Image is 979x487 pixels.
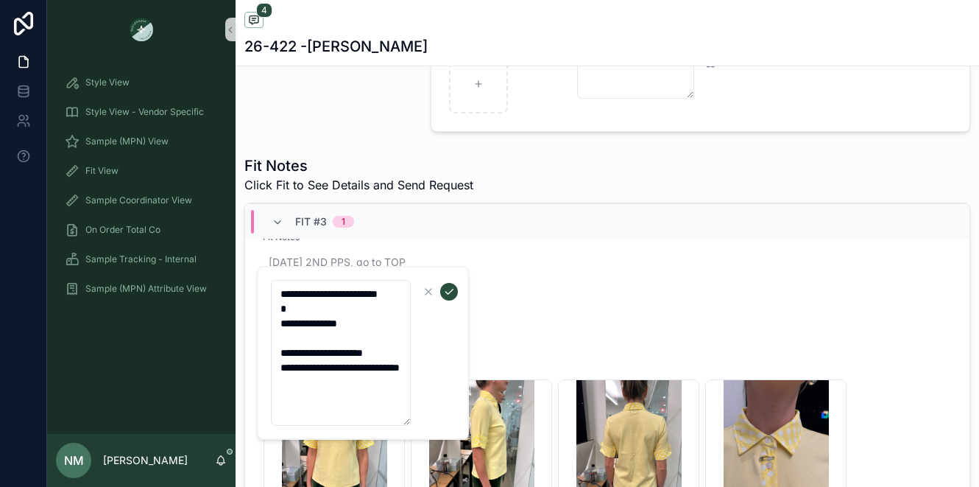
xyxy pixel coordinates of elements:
span: Style View [85,77,130,88]
a: Sample (MPN) Attribute View [56,276,227,302]
a: Style View - Vendor Specific [56,99,227,125]
h1: Fit Notes [244,155,473,176]
a: Fit View [56,158,227,184]
a: Sample (MPN) View [56,128,227,155]
span: Fit Photos [263,361,952,373]
span: Fit #3 [295,214,327,229]
span: Sample Coordinator View [85,195,192,206]
span: Fit View [85,165,119,177]
img: App logo [130,18,153,41]
span: Sample (MPN) View [85,136,169,147]
span: Click Fit to See Details and Send Request [244,176,473,194]
div: 1 [342,216,345,228]
span: Style View - Vendor Specific [85,106,204,118]
span: -- [706,59,715,74]
a: On Order Total Co [56,217,227,243]
button: 4 [244,12,264,30]
span: Sample Tracking - Internal [85,253,197,265]
h1: 26-422 -[PERSON_NAME] [244,36,428,57]
span: 4 [256,3,272,18]
span: [DATE] 2ND PPS, go to TOP -keep AH 7 1/2” -collar ht keep 1/4” over -back neck drop go BTS -incre... [269,255,946,343]
p: [PERSON_NAME] [103,453,188,468]
a: Sample Tracking - Internal [56,246,227,273]
div: scrollable content [47,59,236,321]
a: Style View [56,69,227,96]
span: NM [64,452,84,469]
span: Sample (MPN) Attribute View [85,283,207,295]
span: On Order Total Co [85,224,160,236]
a: Sample Coordinator View [56,187,227,214]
